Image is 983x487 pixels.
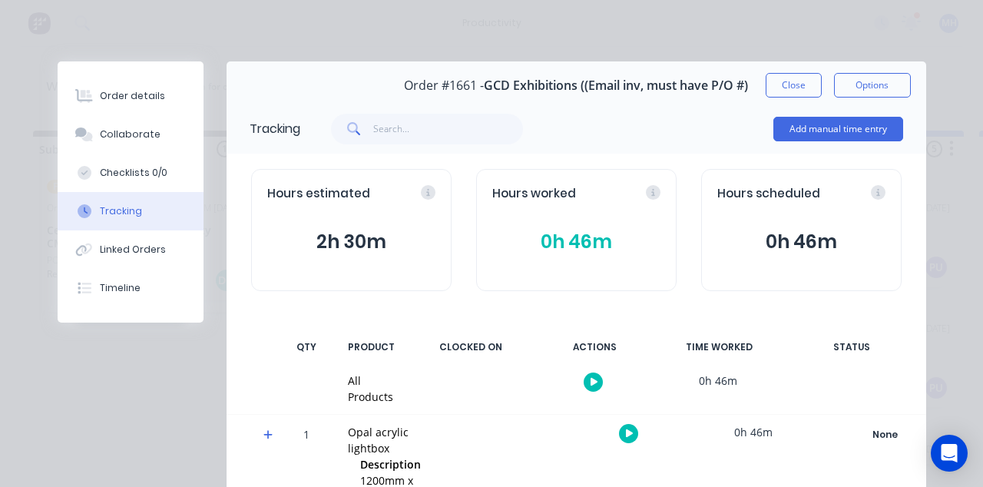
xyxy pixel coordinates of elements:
span: GCD Exhibitions ((Email inv, must have P/O #) [484,78,748,93]
div: PRODUCT [339,331,404,363]
button: Close [766,73,822,98]
button: 0h 46m [492,227,660,257]
button: Add manual time entry [773,117,903,141]
div: QTY [283,331,329,363]
button: Options [834,73,911,98]
button: Linked Orders [58,230,204,269]
span: Order #1661 - [404,78,484,93]
div: Tracking [250,120,300,138]
span: Hours scheduled [717,185,820,203]
div: TIME WORKED [662,331,777,363]
input: Search... [373,114,523,144]
div: 0h 46m [696,415,811,449]
div: STATUS [786,331,917,363]
div: Tracking [100,204,142,218]
div: Timeline [100,281,141,295]
div: Checklists 0/0 [100,166,167,180]
span: Hours estimated [267,185,370,203]
div: Linked Orders [100,243,166,257]
button: Order details [58,77,204,115]
span: Description [360,456,421,472]
span: Hours worked [492,185,576,203]
div: Order details [100,89,165,103]
button: Collaborate [58,115,204,154]
div: CLOCKED ON [413,331,528,363]
button: 0h 46m [717,227,885,257]
div: Collaborate [100,128,161,141]
button: Checklists 0/0 [58,154,204,192]
button: Timeline [58,269,204,307]
div: 0h 46m [660,363,776,398]
button: 2h 30m [267,227,435,257]
div: Opal acrylic lightbox [348,424,429,456]
button: None [829,424,942,446]
div: All Products [348,373,393,405]
div: None [830,425,941,445]
div: Open Intercom Messenger [931,435,968,472]
button: Tracking [58,192,204,230]
div: ACTIONS [538,331,653,363]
